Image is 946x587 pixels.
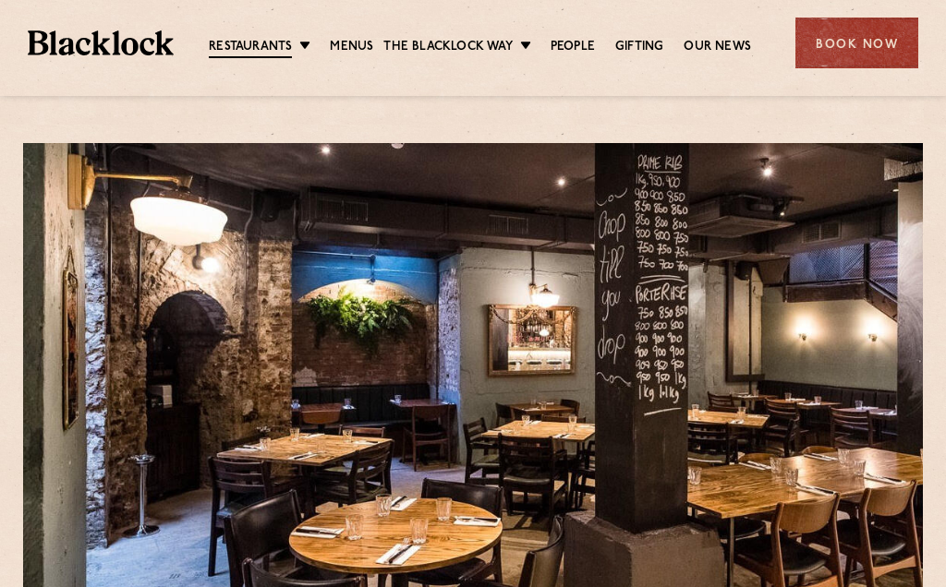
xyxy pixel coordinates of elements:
[615,38,663,56] a: Gifting
[330,38,373,56] a: Menus
[795,18,918,68] div: Book Now
[209,38,292,58] a: Restaurants
[684,38,751,56] a: Our News
[28,30,174,55] img: BL_Textured_Logo-footer-cropped.svg
[551,38,595,56] a: People
[383,38,512,56] a: The Blacklock Way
